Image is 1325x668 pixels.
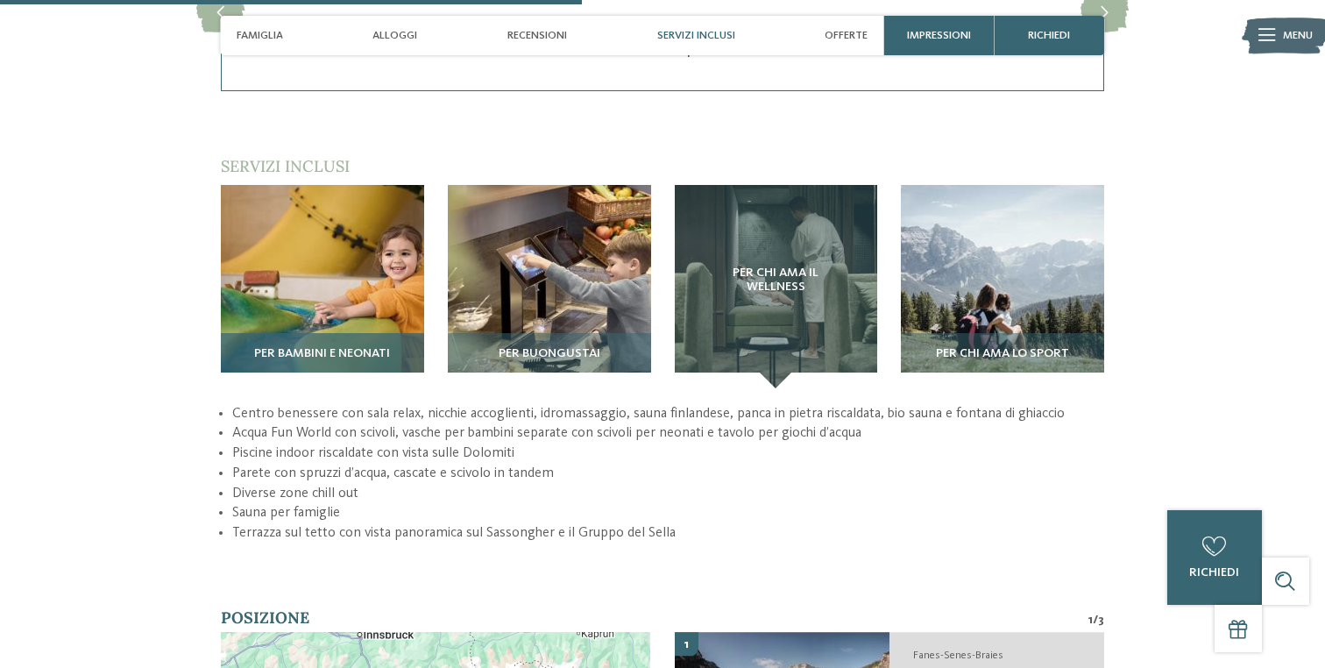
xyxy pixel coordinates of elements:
img: Una stupenda vacanza in famiglia a Corvara [901,185,1104,388]
li: Acqua Fun World con scivoli, vasche per bambini separate con scivoli per neonati e tavolo per gio... [232,423,1104,444]
li: Parete con spruzzi d’acqua, cascate e scivolo in tandem [232,464,1104,484]
span: Per buongustai [499,347,600,361]
span: richiedi [1028,29,1070,42]
span: Per bambini e neonati [254,347,390,361]
img: Una stupenda vacanza in famiglia a Corvara [221,185,424,388]
img: Una stupenda vacanza in famiglia a Corvara [448,185,651,388]
span: Per chi ama lo sport [936,347,1069,361]
li: Centro benessere con sala relax, nicchie accoglienti, idromassaggio, sauna finlandese, panca in p... [232,404,1104,424]
span: Offerte [825,29,868,42]
span: Per chi ama il wellness [706,266,847,295]
span: Recensioni [507,29,567,42]
li: Sauna per famiglie [232,503,1104,523]
a: richiedi [1167,510,1262,605]
li: Diverse zone chill out [232,484,1104,504]
span: Alloggi [372,29,417,42]
span: 1 [1088,611,1093,629]
li: Piscine indoor riscaldate con vista sulle Dolomiti [232,444,1104,464]
span: 3 [1098,611,1104,629]
span: Famiglia [237,29,283,42]
span: 1 [684,636,689,653]
span: Servizi inclusi [657,29,735,42]
span: Posizione [221,608,309,628]
span: Impressioni [907,29,971,42]
span: / [1093,611,1098,629]
li: Terrazza sul tetto con vista panoramica sul Sassongher e il Gruppo del Sella [232,523,1104,544]
span: richiedi [1189,566,1239,579]
span: Servizi inclusi [221,156,350,176]
span: Fanes-Senes-Braies [913,650,1003,661]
